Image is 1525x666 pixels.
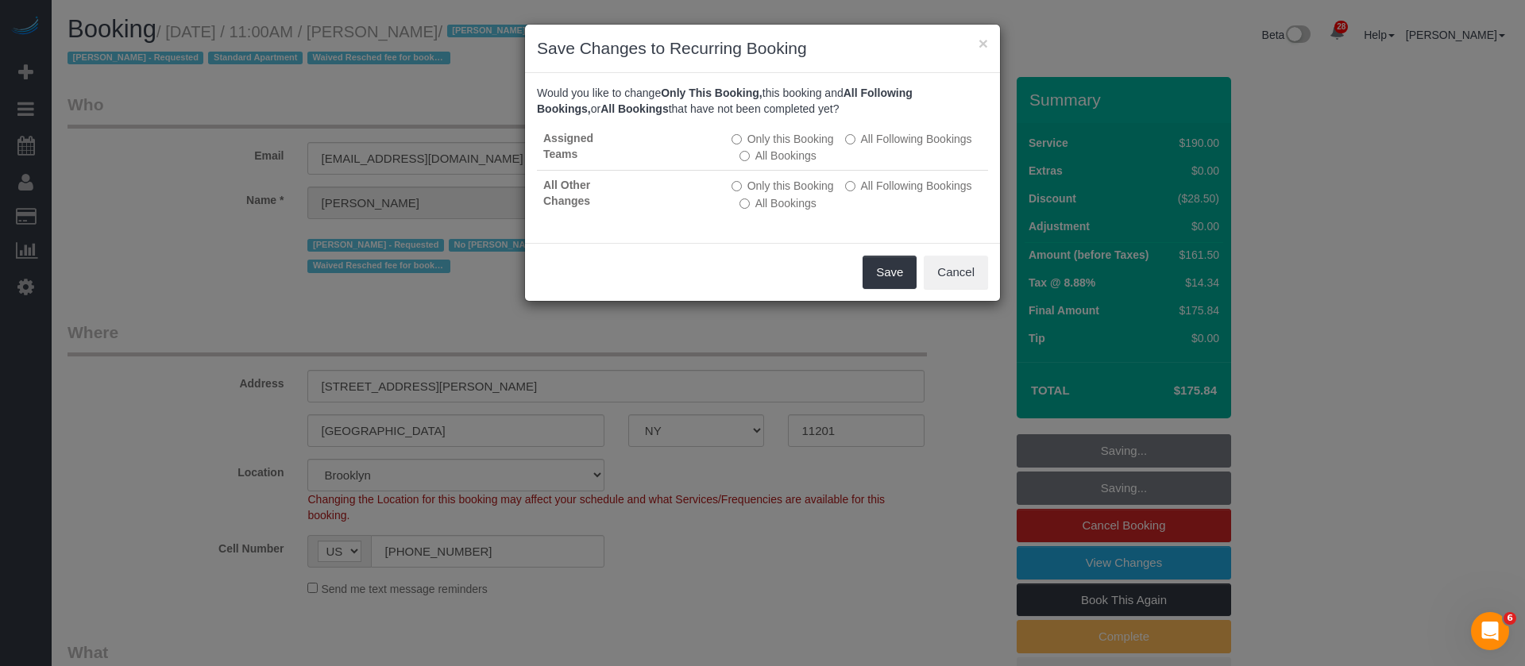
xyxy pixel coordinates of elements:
[732,134,742,144] input: Only this Booking
[739,151,750,161] input: All Bookings
[924,256,988,289] button: Cancel
[845,134,855,144] input: All Following Bookings
[543,132,593,160] strong: Assigned Teams
[1471,612,1509,650] iframe: Intercom live chat
[739,195,817,211] label: All bookings that have not been completed yet will be changed.
[537,37,988,60] h3: Save Changes to Recurring Booking
[600,102,669,115] b: All Bookings
[739,198,750,209] input: All Bookings
[732,178,834,194] label: All other bookings in the series will remain the same.
[661,87,762,99] b: Only This Booking,
[845,178,972,194] label: This and all the bookings after it will be changed.
[732,181,742,191] input: Only this Booking
[845,181,855,191] input: All Following Bookings
[537,85,988,117] p: Would you like to change this booking and or that have not been completed yet?
[845,131,972,147] label: This and all the bookings after it will be changed.
[739,148,817,164] label: All bookings that have not been completed yet will be changed.
[979,35,988,52] button: ×
[1504,612,1516,625] span: 6
[543,179,590,207] strong: All Other Changes
[732,131,834,147] label: All other bookings in the series will remain the same.
[863,256,917,289] button: Save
